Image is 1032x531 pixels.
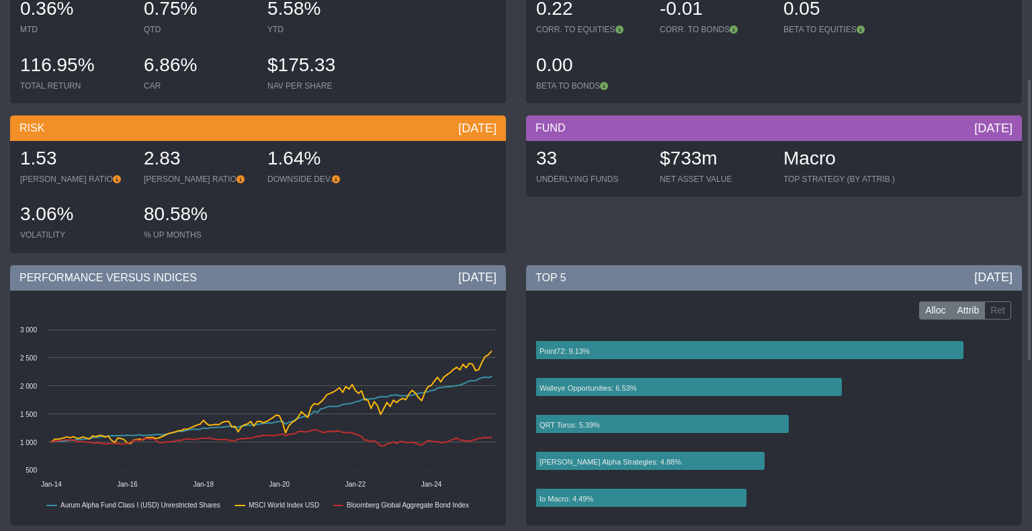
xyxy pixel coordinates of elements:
[267,52,378,81] div: $175.33
[267,81,378,91] div: NAV PER SHARE
[267,146,378,174] div: 1.64%
[20,230,130,240] div: VOLATILITY
[660,146,770,174] div: $733m
[144,24,254,35] div: QTD
[20,174,130,185] div: [PERSON_NAME] RATIO
[20,439,37,446] text: 1 000
[458,269,497,285] div: [DATE]
[41,481,62,488] text: Jan-14
[974,269,1013,285] div: [DATE]
[951,301,986,320] label: Attrib
[536,81,646,91] div: BETA TO BONDS
[984,301,1011,320] label: Ret
[144,174,254,185] div: [PERSON_NAME] RATIO
[117,481,138,488] text: Jan-16
[20,24,130,35] div: MTD
[345,481,366,488] text: Jan-22
[540,347,590,355] text: Point72: 9.13%
[919,301,951,320] label: Alloc
[10,115,506,141] div: RISK
[660,174,770,185] div: NET ASSET VALUE
[540,458,681,466] text: [PERSON_NAME] Alpha Strategies: 4.88%
[20,146,130,174] div: 1.53
[526,115,1022,141] div: FUND
[144,146,254,174] div: 2.83
[20,354,37,362] text: 2 500
[526,265,1022,291] div: TOP 5
[536,146,646,174] div: 33
[10,265,506,291] div: PERFORMANCE VERSUS INDICES
[26,467,37,474] text: 500
[20,201,130,230] div: 3.06%
[540,421,600,429] text: QRT Torus: 5.39%
[783,174,895,185] div: TOP STRATEGY (BY ATTRIB.)
[144,230,254,240] div: % UP MONTHS
[536,24,646,35] div: CORR. TO EQUITIES
[269,481,290,488] text: Jan-20
[144,81,254,91] div: CAR
[20,411,37,418] text: 1 500
[60,501,220,509] text: Aurum Alpha Fund Class I (USD) Unrestricted Shares
[193,481,214,488] text: Jan-18
[974,120,1013,136] div: [DATE]
[20,81,130,91] div: TOTAL RETURN
[421,481,442,488] text: Jan-24
[267,174,378,185] div: DOWNSIDE DEV.
[536,52,646,81] div: 0.00
[540,495,593,503] text: Io Macro: 4.49%
[144,201,254,230] div: 80.58%
[20,52,130,81] div: 116.95%
[540,384,637,392] text: Walleye Opportunities: 6.53%
[536,174,646,185] div: UNDERLYING FUNDS
[144,52,254,81] div: 6.86%
[249,501,319,509] text: MSCI World Index USD
[20,326,37,334] text: 3 000
[783,146,895,174] div: Macro
[347,501,469,509] text: Bloomberg Global Aggregate Bond Index
[783,24,894,35] div: BETA TO EQUITIES
[20,383,37,390] text: 2 000
[267,24,378,35] div: YTD
[660,24,770,35] div: CORR. TO BONDS
[458,120,497,136] div: [DATE]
